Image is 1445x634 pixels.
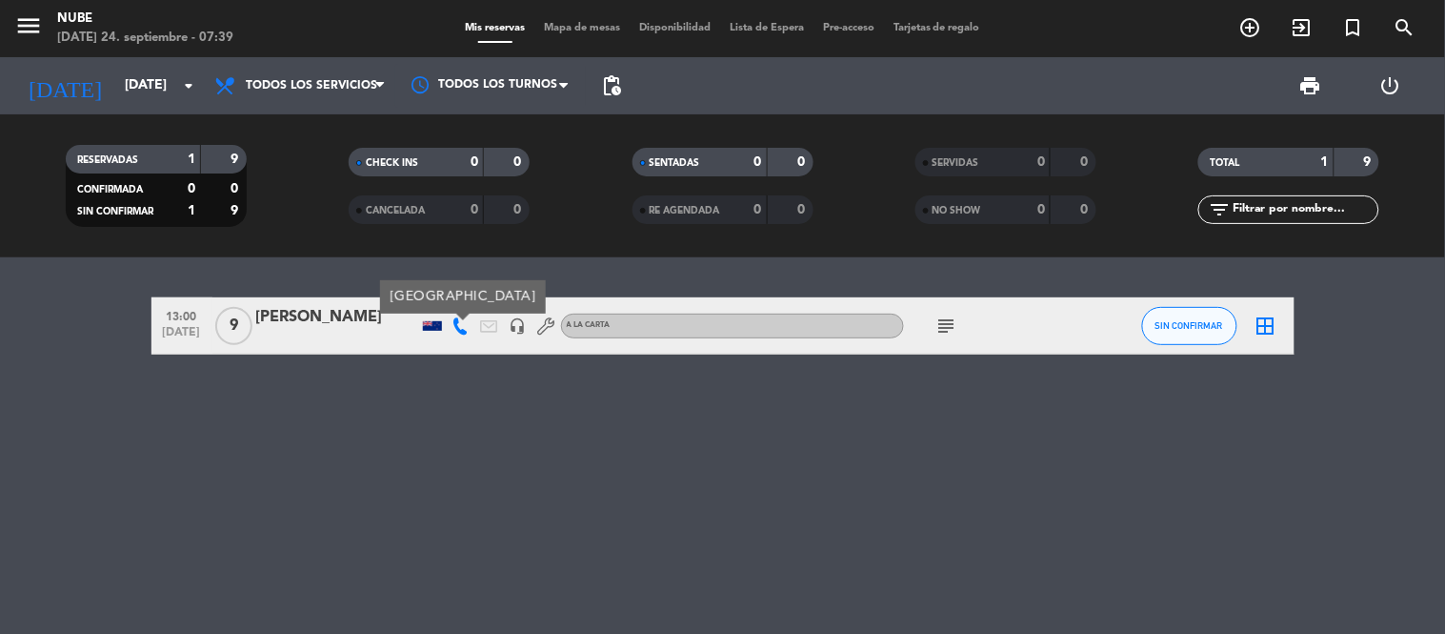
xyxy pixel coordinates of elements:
[600,74,623,97] span: pending_actions
[188,204,195,217] strong: 1
[77,155,138,165] span: RESERVADAS
[514,155,526,169] strong: 0
[231,153,242,166] strong: 9
[471,155,478,169] strong: 0
[1231,199,1378,220] input: Filtrar por nombre...
[754,203,762,216] strong: 0
[1037,155,1045,169] strong: 0
[256,305,418,330] div: [PERSON_NAME]
[14,11,43,47] button: menu
[158,304,206,326] span: 13:00
[510,317,527,335] i: headset_mic
[1299,74,1322,97] span: print
[57,29,233,48] div: [DATE] 24. septiembre - 07:39
[935,315,958,337] i: subject
[797,155,809,169] strong: 0
[1342,16,1365,39] i: turned_in_not
[1351,57,1431,114] div: LOG OUT
[380,280,546,314] div: [GEOGRAPHIC_DATA]
[1210,158,1239,168] span: TOTAL
[455,23,534,33] span: Mis reservas
[797,203,809,216] strong: 0
[1208,198,1231,221] i: filter_list
[754,155,762,169] strong: 0
[158,326,206,348] span: [DATE]
[884,23,990,33] span: Tarjetas de regalo
[188,153,195,166] strong: 1
[77,185,143,194] span: CONFIRMADA
[177,74,200,97] i: arrow_drop_down
[1142,307,1237,345] button: SIN CONFIRMAR
[650,158,700,168] span: SENTADAS
[1291,16,1314,39] i: exit_to_app
[933,206,981,215] span: NO SHOW
[231,182,242,195] strong: 0
[366,206,425,215] span: CANCELADA
[1394,16,1416,39] i: search
[14,11,43,40] i: menu
[471,203,478,216] strong: 0
[246,79,377,92] span: Todos los servicios
[14,65,115,107] i: [DATE]
[1239,16,1262,39] i: add_circle_outline
[1155,320,1223,331] span: SIN CONFIRMAR
[813,23,884,33] span: Pre-acceso
[567,321,611,329] span: A LA CARTA
[1080,155,1092,169] strong: 0
[215,307,252,345] span: 9
[77,207,153,216] span: SIN CONFIRMAR
[57,10,233,29] div: Nube
[720,23,813,33] span: Lista de Espera
[1037,203,1045,216] strong: 0
[1080,203,1092,216] strong: 0
[630,23,720,33] span: Disponibilidad
[1364,155,1375,169] strong: 9
[1321,155,1329,169] strong: 1
[1254,315,1277,337] i: border_all
[366,158,418,168] span: CHECK INS
[231,204,242,217] strong: 9
[650,206,720,215] span: RE AGENDADA
[534,23,630,33] span: Mapa de mesas
[933,158,979,168] span: SERVIDAS
[1379,74,1402,97] i: power_settings_new
[188,182,195,195] strong: 0
[514,203,526,216] strong: 0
